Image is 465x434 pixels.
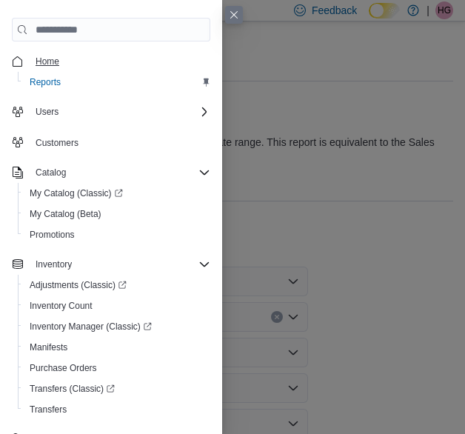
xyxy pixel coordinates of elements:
[30,164,72,181] button: Catalog
[24,380,121,398] a: Transfers (Classic)
[6,162,216,183] button: Catalog
[18,72,216,93] button: Reports
[30,279,127,291] span: Adjustments (Classic)
[24,73,67,91] a: Reports
[18,358,216,378] button: Purchase Orders
[30,321,152,333] span: Inventory Manager (Classic)
[30,341,67,353] span: Manifests
[36,167,66,178] span: Catalog
[6,50,216,72] button: Home
[24,318,210,335] span: Inventory Manager (Classic)
[24,359,103,377] a: Purchase Orders
[30,300,93,312] span: Inventory Count
[30,134,84,152] a: Customers
[24,380,210,398] span: Transfers (Classic)
[6,101,216,122] button: Users
[30,103,64,121] button: Users
[36,137,78,149] span: Customers
[36,258,72,270] span: Inventory
[18,224,216,245] button: Promotions
[18,337,216,358] button: Manifests
[24,359,210,377] span: Purchase Orders
[24,297,210,315] span: Inventory Count
[18,204,216,224] button: My Catalog (Beta)
[24,401,210,418] span: Transfers
[18,275,216,296] a: Adjustments (Classic)
[18,378,216,399] a: Transfers (Classic)
[24,226,210,244] span: Promotions
[24,318,158,335] a: Inventory Manager (Classic)
[36,56,59,67] span: Home
[30,52,210,70] span: Home
[30,256,78,273] button: Inventory
[225,6,243,24] button: Close this dialog
[18,183,216,204] a: My Catalog (Classic)
[24,401,73,418] a: Transfers
[36,106,58,118] span: Users
[30,53,65,70] a: Home
[24,338,210,356] span: Manifests
[24,276,210,294] span: Adjustments (Classic)
[6,254,216,275] button: Inventory
[6,131,216,153] button: Customers
[30,164,210,181] span: Catalog
[30,187,123,199] span: My Catalog (Classic)
[30,133,210,151] span: Customers
[24,338,73,356] a: Manifests
[24,205,107,223] a: My Catalog (Beta)
[30,103,210,121] span: Users
[30,362,97,374] span: Purchase Orders
[18,316,216,337] a: Inventory Manager (Classic)
[30,383,115,395] span: Transfers (Classic)
[30,208,101,220] span: My Catalog (Beta)
[18,399,216,420] button: Transfers
[24,276,133,294] a: Adjustments (Classic)
[30,256,210,273] span: Inventory
[30,76,61,88] span: Reports
[24,297,98,315] a: Inventory Count
[30,229,75,241] span: Promotions
[24,73,210,91] span: Reports
[30,404,67,415] span: Transfers
[18,296,216,316] button: Inventory Count
[24,226,81,244] a: Promotions
[24,205,210,223] span: My Catalog (Beta)
[24,184,129,202] a: My Catalog (Classic)
[24,184,210,202] span: My Catalog (Classic)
